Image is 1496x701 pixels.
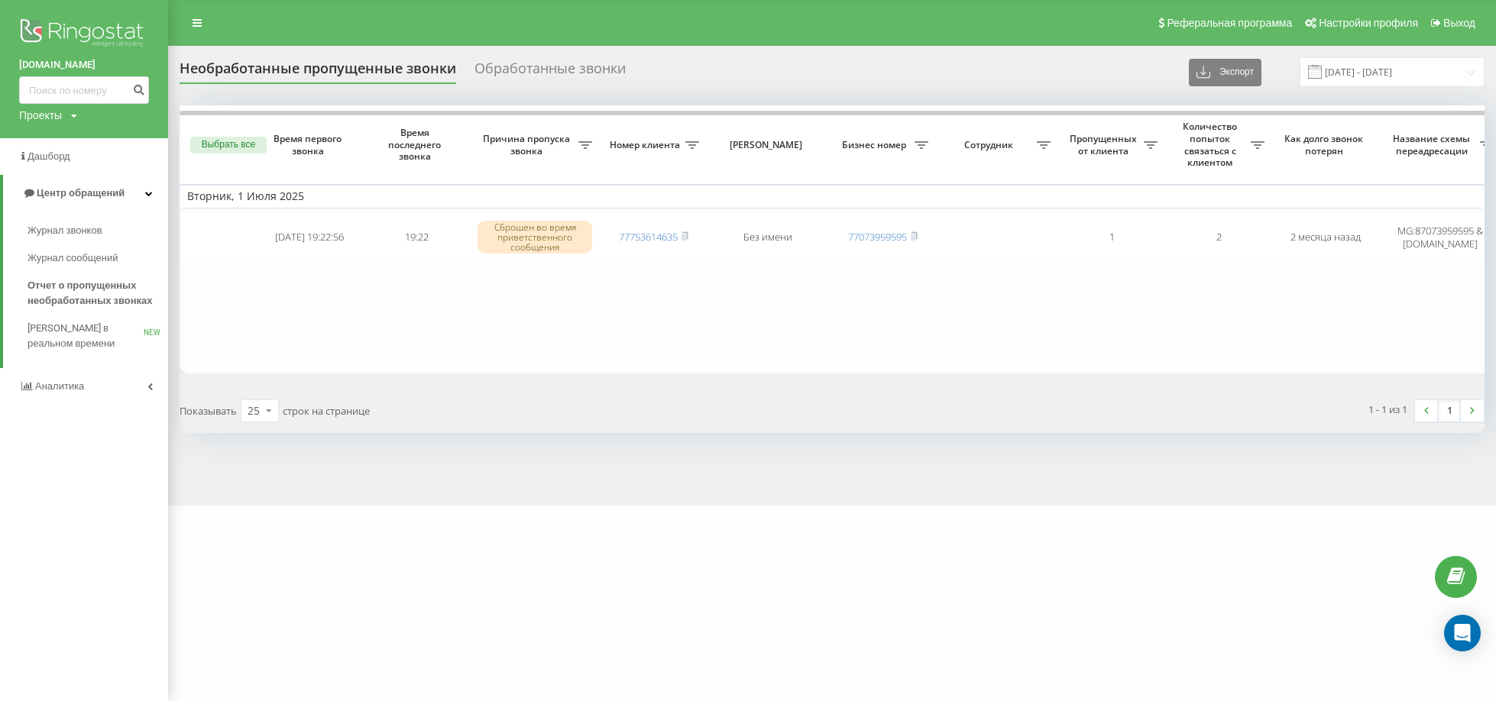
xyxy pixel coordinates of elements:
span: Количество попыток связаться с клиентом [1173,121,1251,168]
span: Время последнего звонка [375,127,458,163]
span: Время первого звонка [268,133,351,157]
td: Без имени [707,212,829,263]
a: Журнал сообщений [28,244,168,272]
a: [PERSON_NAME] в реальном времениNEW [28,315,168,357]
div: Обработанные звонки [474,60,626,84]
a: Журнал звонков [28,217,168,244]
span: Настройки профиля [1319,17,1418,29]
span: Выход [1443,17,1475,29]
a: [DOMAIN_NAME] [19,57,149,73]
div: 25 [248,403,260,418]
a: 77753614635 [619,230,678,244]
img: Ringostat logo [19,15,149,53]
span: Журнал звонков [28,223,102,238]
td: [DATE] 19:22:56 [256,212,363,263]
td: 2 месяца назад [1272,212,1379,263]
span: Номер клиента [607,139,685,151]
span: Журнал сообщений [28,250,118,266]
span: Показывать [180,404,237,418]
span: Пропущенных от клиента [1066,133,1144,157]
td: 19:22 [363,212,470,263]
span: Как долго звонок потерян [1284,133,1367,157]
button: Выбрать все [190,137,267,153]
span: Дашборд [28,150,70,162]
div: Проекты [19,108,62,123]
span: Отчет о пропущенных необработанных звонках [28,278,160,309]
span: Бизнес номер [837,139,915,151]
span: строк на странице [283,404,370,418]
a: 77073959595 [848,230,907,244]
span: Название схемы переадресации [1387,133,1480,157]
a: Отчет о пропущенных необработанных звонках [28,272,168,315]
div: Open Intercom Messenger [1444,615,1481,651]
span: [PERSON_NAME] [720,139,816,151]
div: Необработанные пропущенные звонки [180,60,456,84]
a: Центр обращений [3,175,168,212]
span: [PERSON_NAME] в реальном времени [28,321,144,351]
span: Центр обращений [37,187,125,199]
span: Аналитика [35,380,84,392]
a: 1 [1438,400,1461,422]
button: Экспорт [1189,59,1261,86]
div: 1 - 1 из 1 [1368,402,1407,417]
span: Причина пропуска звонка [478,133,578,157]
span: Сотрудник [944,139,1037,151]
td: 1 [1058,212,1165,263]
div: Сброшен во время приветственного сообщения [478,221,592,254]
td: 2 [1165,212,1272,263]
span: Реферальная программа [1167,17,1292,29]
input: Поиск по номеру [19,76,149,104]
